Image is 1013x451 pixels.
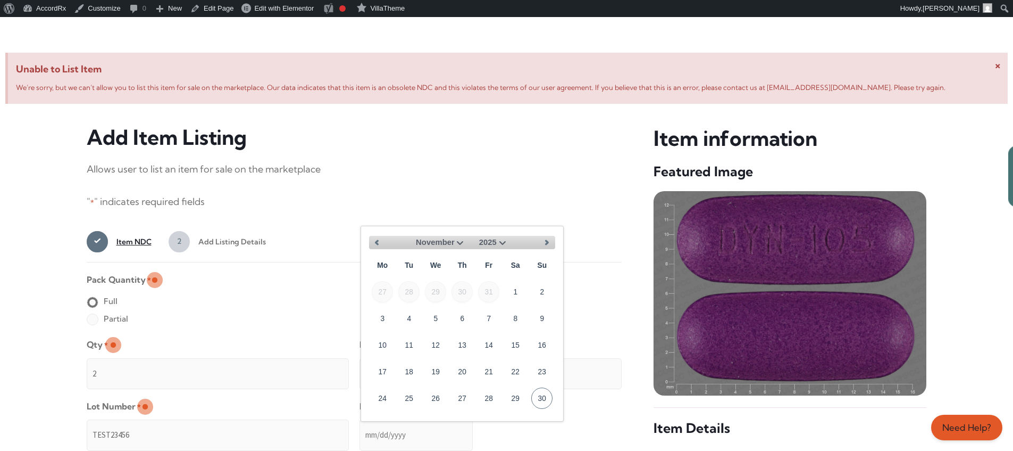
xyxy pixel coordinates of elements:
[359,336,414,354] label: Listing Price
[416,236,466,249] select: Select month
[505,334,526,356] a: 15
[451,334,473,356] a: 13
[369,235,385,251] a: Previous
[451,308,473,329] a: 6
[425,334,446,356] a: 12
[478,361,499,382] a: 21
[425,308,446,329] a: 5
[398,334,420,356] a: 11
[531,334,552,356] a: 16
[505,308,526,329] a: 8
[479,236,509,249] select: Select year
[478,255,499,276] span: Friday
[995,58,1001,71] span: ×
[108,231,152,252] span: Item NDC
[451,255,473,276] span: Thursday
[478,388,499,409] a: 28
[531,281,552,302] a: 2
[478,334,499,356] a: 14
[372,308,393,329] a: 3
[87,398,141,415] label: Lot Number
[87,271,151,289] legend: Pack Quantity
[425,255,446,276] span: Wednesday
[451,281,473,302] span: 30
[372,388,393,409] a: 24
[359,398,429,415] label: Expiration Date
[654,420,926,437] h5: Item Details
[478,308,499,329] a: 7
[425,388,446,409] a: 26
[931,415,1002,440] a: Need Help?
[254,4,314,12] span: Edit with Elementor
[531,308,552,329] a: 9
[16,83,945,92] span: We’re sorry, but we can’t allow you to list this item for sale on the marketplace. Our data indic...
[372,255,393,276] span: Monday
[505,361,526,382] a: 22
[505,388,526,409] a: 29
[531,255,552,276] span: Sunday
[87,193,622,211] p: " " indicates required fields
[923,4,979,12] span: [PERSON_NAME]
[372,361,393,382] a: 17
[190,231,266,252] span: Add Listing Details
[359,420,473,450] input: mm/dd/yyyy
[339,5,346,12] div: Focus keyphrase not set
[505,281,526,302] a: 1
[398,308,420,329] a: 4
[505,255,526,276] span: Saturday
[398,388,420,409] a: 25
[398,281,420,302] span: 28
[531,388,552,409] a: 30
[87,231,108,252] span: 1
[425,361,446,382] a: 19
[87,231,152,252] a: 1Item NDC
[398,361,420,382] a: 18
[425,281,446,302] span: 29
[451,361,473,382] a: 20
[169,231,190,252] span: 2
[451,388,473,409] a: 27
[87,125,622,150] h3: Add Item Listing
[87,336,108,354] label: Qty
[531,361,552,382] a: 23
[87,293,118,310] label: Full
[654,163,926,181] h5: Featured Image
[654,125,926,152] h3: Item information
[16,61,1000,78] span: Unable to List Item
[398,255,420,276] span: Tuesday
[539,235,555,251] a: Next
[87,310,128,327] label: Partial
[87,161,622,178] p: Allows user to list an item for sale on the marketplace
[372,334,393,356] a: 10
[478,281,499,302] span: 31
[372,281,393,302] span: 27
